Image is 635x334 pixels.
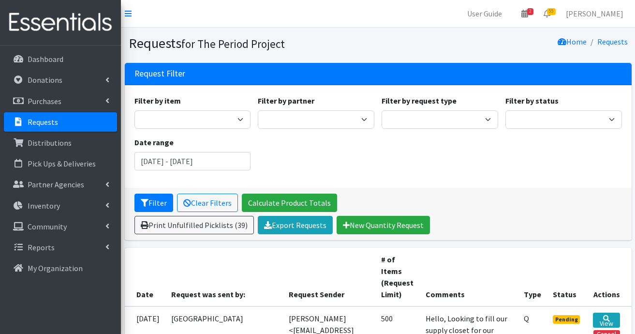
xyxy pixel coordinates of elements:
a: Clear Filters [177,194,238,212]
a: Requests [4,112,117,132]
a: Requests [597,37,628,46]
a: Print Unfulfilled Picklists (39) [134,216,254,234]
img: HumanEssentials [4,6,117,39]
a: 55 [536,4,558,23]
a: Pick Ups & Deliveries [4,154,117,173]
th: Date [125,248,165,306]
a: Distributions [4,133,117,152]
th: Request Sender [283,248,375,306]
p: Pick Ups & Deliveries [28,159,96,168]
a: Home [558,37,587,46]
label: Filter by partner [258,95,314,106]
a: Partner Agencies [4,175,117,194]
a: New Quantity Request [337,216,430,234]
button: Filter [134,194,173,212]
a: Inventory [4,196,117,215]
th: Request was sent by: [165,248,283,306]
p: Purchases [28,96,61,106]
th: # of Items (Request Limit) [375,248,420,306]
a: User Guide [459,4,510,23]
a: Donations [4,70,117,90]
p: Reports [28,243,55,252]
p: Partner Agencies [28,180,84,189]
p: Donations [28,75,62,85]
label: Filter by item [134,95,181,106]
input: January 1, 2011 - December 31, 2011 [134,152,251,170]
small: for The Period Project [181,37,285,51]
th: Comments [420,248,518,306]
a: My Organization [4,258,117,278]
h3: Request Filter [134,69,185,79]
span: 55 [547,8,556,15]
p: Distributions [28,138,72,148]
span: 2 [527,8,533,15]
label: Filter by status [505,95,559,106]
a: Calculate Product Totals [242,194,337,212]
th: Status [547,248,588,306]
a: 2 [514,4,536,23]
a: Dashboard [4,49,117,69]
p: Community [28,222,67,231]
a: Purchases [4,91,117,111]
th: Actions [587,248,631,306]
p: Requests [28,117,58,127]
a: [PERSON_NAME] [558,4,631,23]
h1: Requests [129,35,375,52]
a: Community [4,217,117,236]
span: Pending [553,315,580,324]
th: Type [518,248,547,306]
label: Date range [134,137,174,148]
p: Inventory [28,201,60,211]
p: Dashboard [28,54,63,64]
p: My Organization [28,263,83,273]
abbr: Quantity [524,314,529,323]
a: Export Requests [258,216,333,234]
a: View [593,313,620,328]
label: Filter by request type [382,95,457,106]
a: Reports [4,238,117,257]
